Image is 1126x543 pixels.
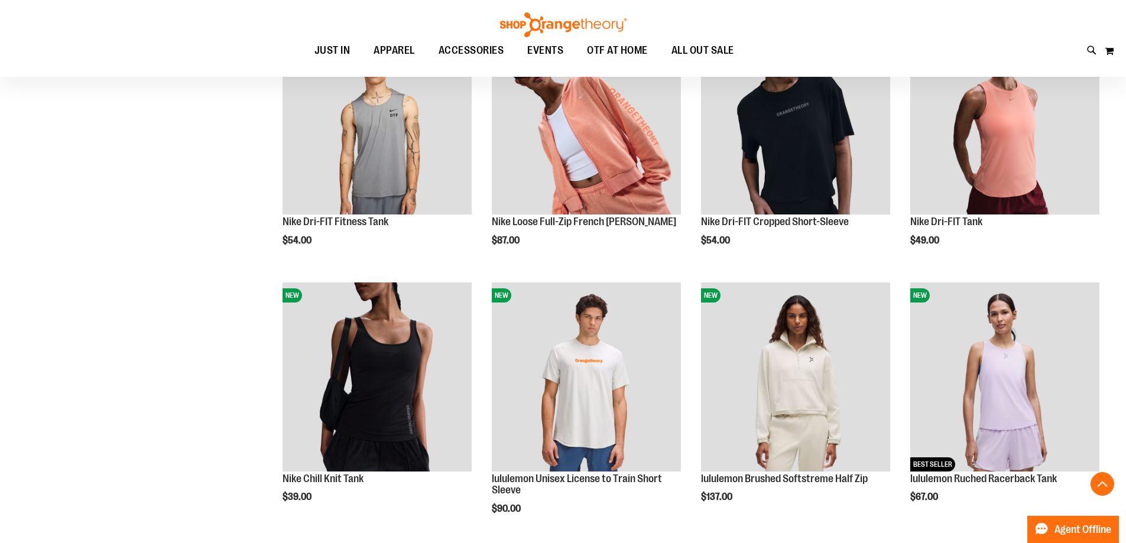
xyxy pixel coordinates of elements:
[910,282,1099,472] img: lululemon Ruched Racerback Tank
[910,235,941,246] span: $49.00
[701,288,721,303] span: NEW
[910,25,1099,216] a: Nike Dri-FIT TankNEW
[910,492,940,502] span: $67.00
[701,492,734,502] span: $137.00
[492,25,681,216] a: Nike Loose Full-Zip French Terry HoodieNEW
[492,473,662,496] a: lululemon Unisex License to Train Short Sleeve
[701,25,890,216] a: Nike Dri-FIT Cropped Short-SleeveNEW
[283,235,313,246] span: $54.00
[314,37,351,64] span: JUST IN
[527,37,563,64] span: EVENTS
[910,457,955,472] span: BEST SELLER
[695,277,896,533] div: product
[904,19,1105,276] div: product
[1054,524,1111,535] span: Agent Offline
[701,282,890,473] a: lululemon Brushed Softstreme Half ZipNEW
[910,288,930,303] span: NEW
[910,473,1057,485] a: lululemon Ruched Racerback Tank
[904,277,1105,533] div: product
[910,25,1099,214] img: Nike Dri-FIT Tank
[283,492,313,502] span: $39.00
[695,19,896,276] div: product
[492,282,681,473] a: lululemon Unisex License to Train Short SleeveNEW
[492,288,511,303] span: NEW
[283,473,364,485] a: Nike Chill Knit Tank
[283,25,472,214] img: Nike Dri-FIT Fitness Tank
[587,37,648,64] span: OTF AT HOME
[498,12,628,37] img: Shop Orangetheory
[910,282,1099,473] a: lululemon Ruched Racerback TankNEWBEST SELLER
[277,277,478,533] div: product
[701,473,868,485] a: lululemon Brushed Softstreme Half Zip
[701,216,849,227] a: Nike Dri-FIT Cropped Short-Sleeve
[277,19,478,276] div: product
[283,216,388,227] a: Nike Dri-FIT Fitness Tank
[701,282,890,472] img: lululemon Brushed Softstreme Half Zip
[1091,472,1114,496] button: Back To Top
[486,19,687,276] div: product
[492,25,681,214] img: Nike Loose Full-Zip French Terry Hoodie
[283,25,472,216] a: Nike Dri-FIT Fitness TankNEW
[283,282,472,472] img: Nike Chill Knit Tank
[283,282,472,473] a: Nike Chill Knit TankNEW
[701,25,890,214] img: Nike Dri-FIT Cropped Short-Sleeve
[439,37,504,64] span: ACCESSORIES
[701,235,732,246] span: $54.00
[492,282,681,472] img: lululemon Unisex License to Train Short Sleeve
[1027,516,1119,543] button: Agent Offline
[910,216,982,227] a: Nike Dri-FIT Tank
[671,37,734,64] span: ALL OUT SALE
[492,235,521,246] span: $87.00
[492,216,676,227] a: Nike Loose Full-Zip French [PERSON_NAME]
[283,288,302,303] span: NEW
[492,503,523,514] span: $90.00
[374,37,415,64] span: APPAREL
